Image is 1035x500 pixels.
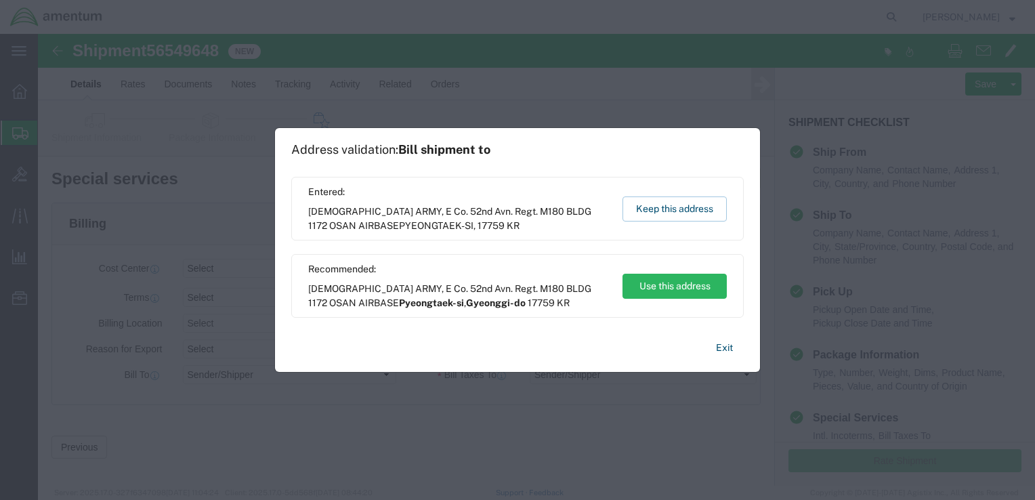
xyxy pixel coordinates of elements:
span: [DEMOGRAPHIC_DATA] ARMY, E Co. 52nd Avn. Regt. M180 BLDG 1172 OSAN AIRBASE , [308,282,610,310]
button: Exit [705,336,744,360]
span: [DEMOGRAPHIC_DATA] ARMY, E Co. 52nd Avn. Regt. M180 BLDG 1172 OSAN AIRBASE , [308,205,610,233]
h1: Address validation: [291,142,490,157]
button: Use this address [622,274,727,299]
span: PYEONGTAEK-SI [399,220,473,231]
span: 17759 [528,297,555,308]
span: Bill shipment to [398,142,490,157]
span: Entered: [308,185,610,199]
span: Pyeongtaek-si [399,297,464,308]
button: Keep this address [622,196,727,222]
span: 17759 [478,220,505,231]
span: Recommended: [308,262,610,276]
span: Gyeonggi-do [466,297,526,308]
span: KR [557,297,570,308]
span: KR [507,220,520,231]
